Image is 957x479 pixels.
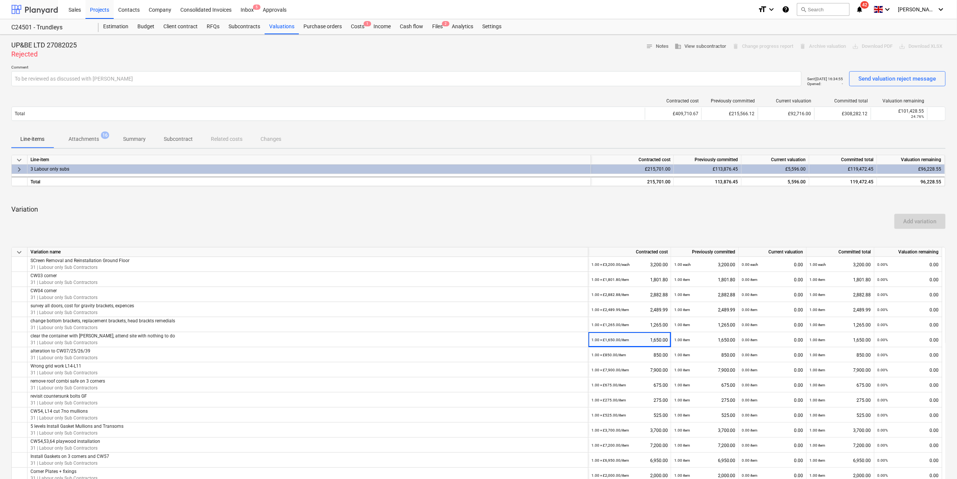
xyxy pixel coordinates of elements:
div: 3,200.00 [810,257,871,272]
button: View subcontractor [672,41,730,52]
div: 7,900.00 [674,362,736,378]
small: 0.00 item [742,413,758,417]
div: 850.00 [810,347,871,363]
div: Current valuation [742,155,809,165]
a: Settings [478,19,506,34]
small: 1.00 × £675.00 / item [591,383,626,387]
small: 1.00 item [674,398,690,402]
div: 675.00 [674,377,736,393]
small: 1.00 × £2,000.00 / item [591,473,629,477]
small: 1.00 item [810,278,826,282]
span: keyboard_arrow_down [15,156,24,165]
div: 0.00 [878,302,939,317]
p: 31 | Labour only Sub Contractors [30,400,98,406]
p: Opened : [808,81,821,86]
div: 275.00 [810,392,871,408]
div: 0.00 [742,287,803,302]
p: CW54, L14 cut 7no mullions [30,408,98,415]
small: 1.00 × £525.00 / item [591,413,626,417]
div: 215,701.00 [594,177,671,187]
div: 6,950.00 [674,453,736,468]
small: 1.00 × £1,801.80 / item [591,278,629,282]
div: 7,200.00 [674,438,736,453]
div: 0.00 [878,453,939,468]
small: 1.00 × £1,265.00 / item [591,323,629,327]
p: 31 | Labour only Sub Contractors [30,430,123,436]
p: 31 | Labour only Sub Contractors [30,294,98,301]
div: 2,882.88 [591,287,668,302]
small: 0.00% [878,398,888,402]
small: 1.00 × £7,200.00 / item [591,443,629,447]
span: View subcontractor [675,42,727,51]
span: [PERSON_NAME] [898,6,936,12]
small: 0.00% [878,262,888,267]
div: 3,700.00 [591,423,668,438]
p: Wrong grid work L14-L11 [30,363,98,369]
div: Valuations [265,19,299,34]
small: 1.00 item [810,293,826,297]
p: 31 | Labour only Sub Contractors [30,445,100,452]
div: 7,200.00 [591,438,668,453]
div: £119,472.45 [809,165,877,174]
div: RFQs [202,19,224,34]
small: 0.00% [878,278,888,282]
div: 2,882.88 [674,287,736,302]
div: 119,472.45 [809,177,877,186]
a: Estimation [99,19,133,34]
p: Install Gaskets on 3 corners and CW57 [30,453,109,460]
div: Current valuation [761,98,812,104]
p: Rejected [11,50,77,59]
div: 3,200.00 [674,257,736,272]
div: 1,265.00 [591,317,668,333]
div: 5,596.00 [745,177,806,187]
span: Notes [646,42,669,51]
small: 0.00% [878,428,888,432]
small: 0.00% [878,293,888,297]
p: 31 | Labour only Sub Contractors [30,264,130,271]
p: 31 | Labour only Sub Contractors [30,460,109,467]
small: 1.00 × £6,950.00 / item [591,458,629,462]
p: Variation [11,205,946,214]
div: 96,228.55 [880,177,942,187]
a: Subcontracts [224,19,265,34]
a: Costs1 [346,19,369,34]
a: Analytics [447,19,478,34]
div: Line-item [27,155,591,165]
p: SCreen Removal and Reinstallation Ground Floor [30,258,130,264]
div: 6,950.00 [591,453,668,468]
i: keyboard_arrow_down [767,5,776,14]
small: 0.00% [878,368,888,372]
p: Sent : [808,76,816,81]
small: 0.00% [878,338,888,342]
div: Current valuation [739,247,807,257]
small: 1.00 item [674,443,690,447]
small: 1.00 item [674,428,690,432]
p: CW03 corner [30,273,98,279]
small: 0.00% [878,413,888,417]
button: Notes [643,41,672,52]
div: 0.00 [742,377,803,393]
div: Purchase orders [299,19,346,34]
div: 7,900.00 [591,362,668,378]
div: 0.00 [742,317,803,333]
p: Comment [11,65,802,71]
p: Attachments [69,135,99,143]
div: Costs [346,19,369,34]
i: Knowledge base [782,5,789,14]
div: £92,716.00 [758,108,814,120]
i: keyboard_arrow_down [883,5,892,14]
div: 275.00 [674,392,736,408]
div: 0.00 [742,272,803,287]
div: 1,801.80 [591,272,668,287]
small: 1.00 item [810,458,826,462]
a: Income [369,19,395,34]
div: 1,650.00 [591,332,668,348]
div: 2,882.88 [810,287,871,302]
small: 1.00 item [810,413,826,417]
div: 0.00 [742,392,803,408]
p: 31 | Labour only Sub Contractors [30,415,98,421]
